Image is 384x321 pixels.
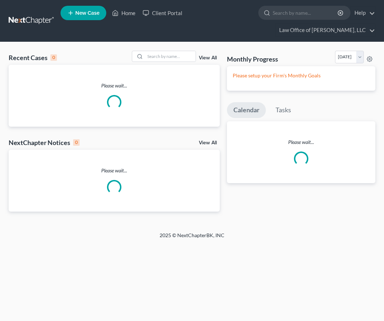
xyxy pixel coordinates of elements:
div: NextChapter Notices [9,138,80,147]
input: Search by name... [145,51,196,62]
a: Client Portal [139,6,186,19]
p: Please setup your Firm's Monthly Goals [233,72,370,79]
a: View All [199,140,217,145]
a: Law Office of [PERSON_NAME], LLC [276,24,375,37]
p: Please wait... [9,82,220,89]
a: View All [199,55,217,60]
p: Please wait... [9,167,220,174]
div: 0 [50,54,57,61]
span: New Case [75,10,99,16]
a: Help [351,6,375,19]
a: Tasks [269,102,298,118]
a: Home [108,6,139,19]
div: 0 [73,139,80,146]
a: Calendar [227,102,266,118]
input: Search by name... [273,6,339,19]
div: 2025 © NextChapterBK, INC [19,232,365,245]
h3: Monthly Progress [227,55,278,63]
p: Please wait... [227,139,376,146]
div: Recent Cases [9,53,57,62]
